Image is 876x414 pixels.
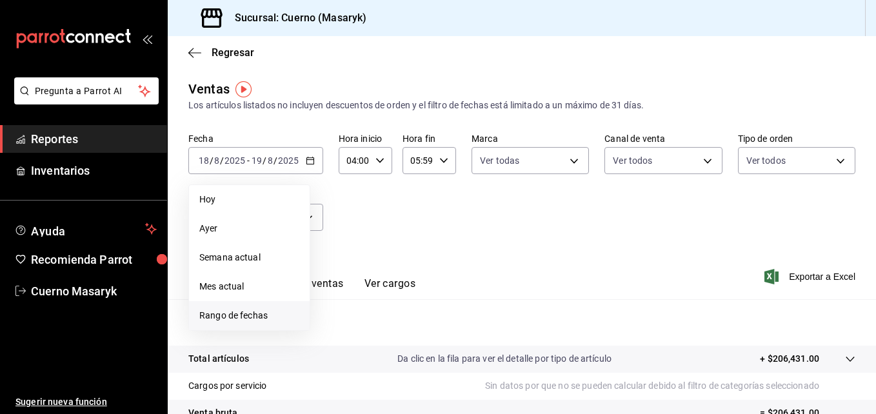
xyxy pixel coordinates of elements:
button: Ver ventas [293,277,344,299]
span: Reportes [31,130,157,148]
button: open_drawer_menu [142,34,152,44]
input: ---- [277,155,299,166]
span: / [263,155,266,166]
input: -- [198,155,210,166]
button: Regresar [188,46,254,59]
h3: Sucursal: Cuerno (Masaryk) [224,10,366,26]
label: Marca [472,134,589,143]
input: -- [251,155,263,166]
input: -- [267,155,274,166]
label: Fecha [188,134,323,143]
span: / [220,155,224,166]
span: - [247,155,250,166]
button: Exportar a Excel [767,269,855,284]
p: + $206,431.00 [760,352,819,366]
span: Pregunta a Parrot AI [35,84,139,98]
span: Inventarios [31,162,157,179]
span: Cuerno Masaryk [31,282,157,300]
div: Ventas [188,79,230,99]
input: ---- [224,155,246,166]
button: Ver cargos [364,277,416,299]
p: Resumen [188,315,855,330]
p: Cargos por servicio [188,379,267,393]
span: Ayer [199,222,299,235]
label: Hora fin [403,134,456,143]
p: Sin datos por que no se pueden calcular debido al filtro de categorías seleccionado [485,379,855,393]
p: Da clic en la fila para ver el detalle por tipo de artículo [397,352,612,366]
button: Pregunta a Parrot AI [14,77,159,104]
div: Los artículos listados no incluyen descuentos de orden y el filtro de fechas está limitado a un m... [188,99,855,112]
span: / [210,155,214,166]
label: Hora inicio [339,134,392,143]
p: Total artículos [188,352,249,366]
span: Ver todos [613,154,652,167]
span: Hoy [199,193,299,206]
span: Regresar [212,46,254,59]
span: Ver todos [746,154,786,167]
span: Ver todas [480,154,519,167]
span: Rango de fechas [199,309,299,322]
span: Recomienda Parrot [31,251,157,268]
input: -- [214,155,220,166]
label: Canal de venta [604,134,722,143]
span: Ayuda [31,221,140,237]
label: Tipo de orden [738,134,855,143]
span: Mes actual [199,280,299,293]
a: Pregunta a Parrot AI [9,94,159,107]
span: Sugerir nueva función [15,395,157,409]
span: / [274,155,277,166]
img: Tooltip marker [235,81,252,97]
span: Semana actual [199,251,299,264]
div: navigation tabs [209,277,415,299]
